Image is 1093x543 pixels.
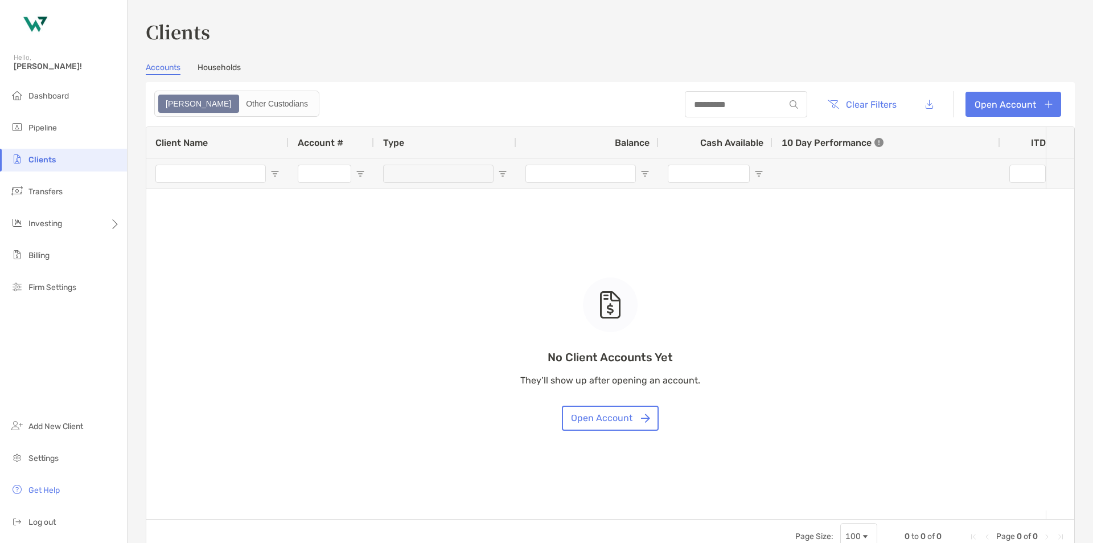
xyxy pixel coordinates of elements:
[795,532,833,541] div: Page Size:
[10,248,24,262] img: billing icon
[28,454,59,463] span: Settings
[14,5,55,46] img: Zoe Logo
[10,88,24,102] img: dashboard icon
[14,62,120,71] span: [PERSON_NAME]!
[10,184,24,198] img: transfers icon
[520,373,700,387] p: They’ll show up after opening an account.
[10,152,24,166] img: clients icon
[936,532,942,541] span: 0
[1024,532,1031,541] span: of
[905,532,910,541] span: 0
[146,18,1075,44] h3: Clients
[520,350,700,365] p: No Client Accounts Yet
[198,63,241,75] a: Households
[1042,532,1051,541] div: Next Page
[240,96,314,112] div: Other Custodians
[10,515,24,528] img: logout icon
[28,517,56,527] span: Log out
[28,187,63,197] span: Transfers
[969,532,978,541] div: First Page
[965,92,1061,117] a: Open Account
[28,485,60,495] span: Get Help
[1056,532,1065,541] div: Last Page
[10,120,24,134] img: pipeline icon
[159,96,237,112] div: Zoe
[1033,532,1038,541] span: 0
[599,291,622,319] img: empty state icon
[790,100,798,109] img: input icon
[996,532,1015,541] span: Page
[10,419,24,432] img: add_new_client icon
[10,280,24,293] img: firm-settings icon
[28,123,57,133] span: Pipeline
[10,216,24,230] img: investing icon
[146,63,180,75] a: Accounts
[28,91,69,101] span: Dashboard
[28,422,83,431] span: Add New Client
[28,155,56,165] span: Clients
[927,532,935,541] span: of
[28,219,62,228] span: Investing
[921,532,926,541] span: 0
[10,483,24,496] img: get-help icon
[154,91,319,117] div: segmented control
[1017,532,1022,541] span: 0
[28,283,76,292] span: Firm Settings
[562,406,659,431] button: Open Account
[911,532,919,541] span: to
[10,451,24,464] img: settings icon
[845,532,861,541] div: 100
[641,414,650,423] img: button icon
[28,251,50,260] span: Billing
[819,92,905,117] button: Clear Filters
[983,532,992,541] div: Previous Page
